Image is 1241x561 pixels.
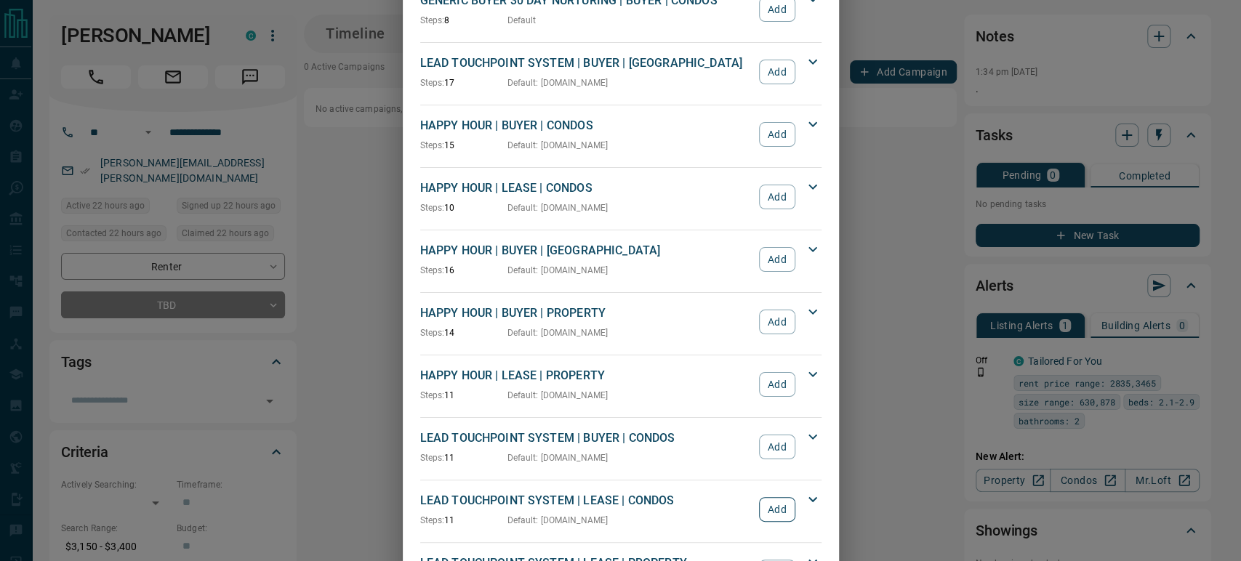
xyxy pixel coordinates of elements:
p: 16 [420,264,507,277]
p: 11 [420,451,507,464]
p: HAPPY HOUR | BUYER | CONDOS [420,117,752,134]
p: HAPPY HOUR | BUYER | PROPERTY [420,304,752,322]
p: Default : [DOMAIN_NAME] [507,139,609,152]
p: 15 [420,139,507,152]
p: Default : [DOMAIN_NAME] [507,514,609,527]
span: Steps: [420,203,445,213]
p: Default : [DOMAIN_NAME] [507,264,609,277]
button: Add [759,122,795,147]
p: 14 [420,326,507,339]
div: HAPPY HOUR | BUYER | CONDOSSteps:15Default: [DOMAIN_NAME]Add [420,114,822,155]
p: 11 [420,514,507,527]
div: LEAD TOUCHPOINT SYSTEM | BUYER | CONDOSSteps:11Default: [DOMAIN_NAME]Add [420,427,822,467]
div: LEAD TOUCHPOINT SYSTEM | BUYER | [GEOGRAPHIC_DATA]Steps:17Default: [DOMAIN_NAME]Add [420,52,822,92]
p: Default : [DOMAIN_NAME] [507,326,609,339]
p: 10 [420,201,507,214]
button: Add [759,372,795,397]
p: Default : [DOMAIN_NAME] [507,451,609,464]
button: Add [759,435,795,459]
p: 11 [420,389,507,402]
div: LEAD TOUCHPOINT SYSTEM | LEASE | CONDOSSteps:11Default: [DOMAIN_NAME]Add [420,489,822,530]
div: HAPPY HOUR | BUYER | [GEOGRAPHIC_DATA]Steps:16Default: [DOMAIN_NAME]Add [420,239,822,280]
button: Add [759,497,795,522]
span: Steps: [420,390,445,400]
span: Steps: [420,515,445,525]
div: HAPPY HOUR | LEASE | PROPERTYSteps:11Default: [DOMAIN_NAME]Add [420,364,822,405]
p: Default [507,14,537,27]
p: HAPPY HOUR | LEASE | CONDOS [420,179,752,197]
span: Steps: [420,265,445,275]
span: Steps: [420,328,445,338]
span: Steps: [420,140,445,150]
button: Add [759,185,795,209]
button: Add [759,310,795,334]
span: Steps: [420,15,445,25]
p: LEAD TOUCHPOINT SYSTEM | LEASE | CONDOS [420,492,752,509]
p: 8 [420,14,507,27]
button: Add [759,247,795,272]
p: HAPPY HOUR | LEASE | PROPERTY [420,367,752,384]
div: HAPPY HOUR | LEASE | CONDOSSteps:10Default: [DOMAIN_NAME]Add [420,177,822,217]
p: HAPPY HOUR | BUYER | [GEOGRAPHIC_DATA] [420,242,752,259]
span: Steps: [420,78,445,88]
p: Default : [DOMAIN_NAME] [507,76,609,89]
p: LEAD TOUCHPOINT SYSTEM | BUYER | CONDOS [420,429,752,447]
p: Default : [DOMAIN_NAME] [507,389,609,402]
div: HAPPY HOUR | BUYER | PROPERTYSteps:14Default: [DOMAIN_NAME]Add [420,302,822,342]
span: Steps: [420,453,445,463]
p: Default : [DOMAIN_NAME] [507,201,609,214]
p: 17 [420,76,507,89]
p: LEAD TOUCHPOINT SYSTEM | BUYER | [GEOGRAPHIC_DATA] [420,55,752,72]
button: Add [759,60,795,84]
